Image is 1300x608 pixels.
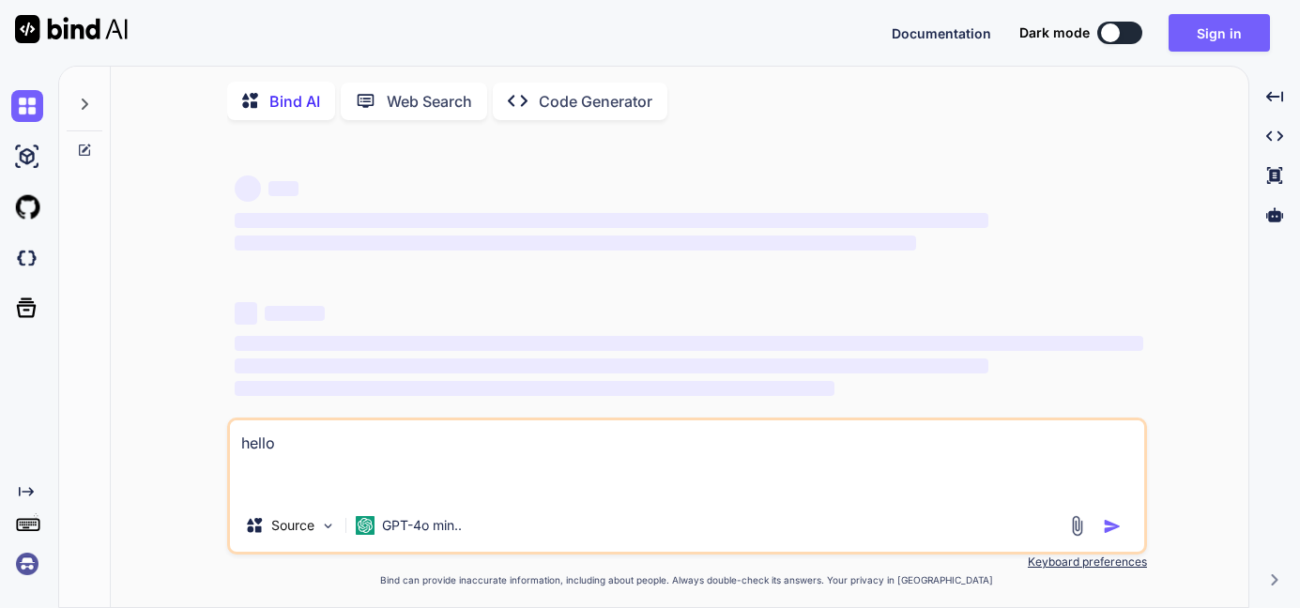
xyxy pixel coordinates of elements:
img: GPT-4o mini [356,516,375,535]
p: GPT-4o min.. [382,516,462,535]
img: ai-studio [11,141,43,173]
span: ‌ [235,381,834,396]
p: Keyboard preferences [227,555,1147,570]
span: ‌ [235,336,1143,351]
button: Sign in [1169,14,1270,52]
img: chat [11,90,43,122]
p: Web Search [387,90,472,113]
button: Documentation [892,23,991,43]
img: darkCloudIdeIcon [11,242,43,274]
span: ‌ [235,175,261,202]
p: Code Generator [539,90,652,113]
span: ‌ [235,236,916,251]
img: attachment [1066,515,1088,537]
span: ‌ [265,306,325,321]
span: Dark mode [1019,23,1090,42]
span: ‌ [235,302,257,325]
span: ‌ [235,358,988,373]
textarea: hello [230,420,1144,499]
span: Documentation [892,25,991,41]
span: ‌ [235,213,988,228]
img: Bind AI [15,15,128,43]
img: githubLight [11,191,43,223]
img: signin [11,548,43,580]
p: Bind can provide inaccurate information, including about people. Always double-check its answers.... [227,573,1147,587]
img: Pick Models [320,518,336,534]
p: Source [271,516,314,535]
p: Bind AI [269,90,320,113]
span: ‌ [268,181,298,196]
img: icon [1103,517,1122,536]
